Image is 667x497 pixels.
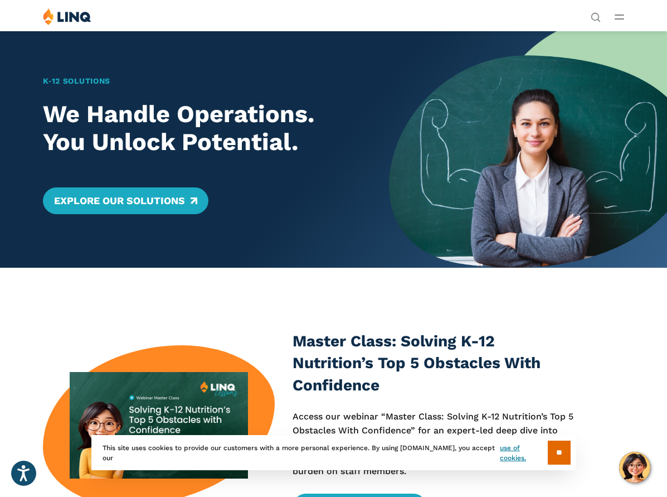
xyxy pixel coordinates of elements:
button: Open Search Bar [591,11,601,21]
a: use of cookies. [500,443,547,463]
button: Hello, have a question? Let’s chat. [619,452,650,483]
h2: We Handle Operations. You Unlock Potential. [43,100,362,156]
h1: K‑12 Solutions [43,75,362,87]
nav: Utility Navigation [591,8,601,21]
button: Open Main Menu [615,11,624,23]
img: LINQ | K‑12 Software [43,8,91,25]
a: Explore Our Solutions [43,187,208,214]
h3: Master Class: Solving K-12 Nutrition’s Top 5 Obstacles With Confidence [293,330,575,397]
img: Home Banner [389,31,667,268]
p: Access our webinar “Master Class: Solving K-12 Nutrition’s Top 5 Obstacles With Confidence” for a... [293,410,575,478]
div: This site uses cookies to provide our customers with a more personal experience. By using [DOMAIN... [91,435,576,470]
